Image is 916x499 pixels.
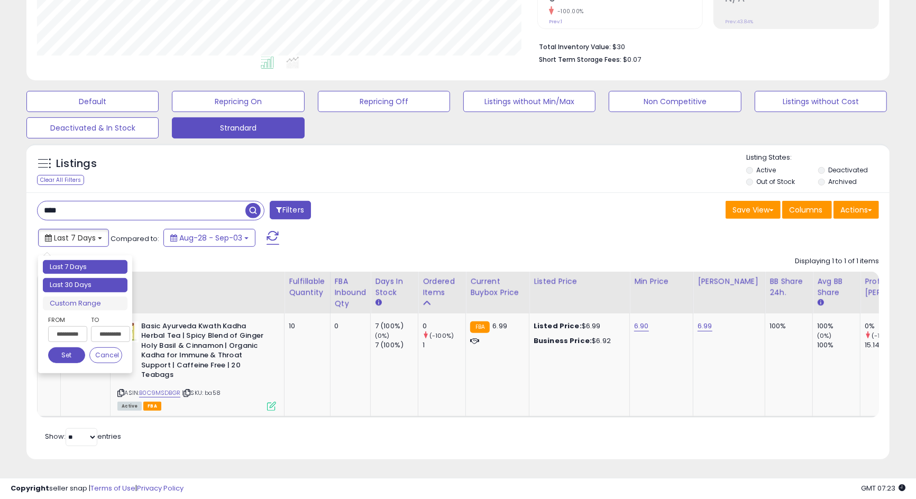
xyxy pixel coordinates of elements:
button: Strandard [172,117,304,138]
li: Last 7 Days [43,260,127,274]
small: Days In Stock. [375,298,381,308]
button: Aug-28 - Sep-03 [163,229,255,247]
li: Last 30 Days [43,278,127,292]
a: Privacy Policy [137,483,184,493]
div: 1 [423,340,465,350]
button: Repricing Off [318,91,450,112]
small: (-100%) [429,331,454,340]
small: -100.00% [554,7,584,15]
button: Repricing On [172,91,304,112]
button: Set [48,347,85,363]
small: Avg BB Share. [817,298,823,308]
span: Last 7 Days [54,233,96,243]
div: ASIN: [117,321,276,410]
div: FBA inbound Qty [335,276,367,309]
label: To [91,315,122,325]
span: 2025-09-11 07:23 GMT [861,483,905,493]
div: Fulfillable Quantity [289,276,325,298]
small: FBA [470,321,490,333]
div: $6.99 [534,321,621,331]
span: Show: entries [45,431,121,441]
small: Prev: 1 [549,19,562,25]
label: Out of Stock [756,177,795,186]
small: Prev: 43.84% [725,19,753,25]
div: 100% [817,340,860,350]
small: (-100%) [872,331,896,340]
span: | SKU: ba58 [182,389,221,397]
b: Short Term Storage Fees: [539,55,621,64]
b: Basic Ayurveda Kwath Kadha Herbal Tea | Spicy Blend of Ginger Holy Basil & Cinnamon | Organic Kad... [141,321,270,383]
div: 7 (100%) [375,340,418,350]
div: 100% [817,321,860,331]
span: $0.07 [623,54,641,64]
b: Business Price: [534,336,592,346]
label: From [48,315,85,325]
div: Displaying 1 to 1 of 1 items [795,256,879,266]
a: 6.90 [634,321,649,331]
span: FBA [143,402,161,411]
button: Save View [726,201,781,219]
a: 6.99 [698,321,712,331]
span: Compared to: [111,234,159,244]
label: Archived [828,177,857,186]
small: (0%) [375,331,390,340]
button: Filters [270,201,311,219]
button: Actions [833,201,879,219]
li: Custom Range [43,297,127,311]
li: $30 [539,40,871,52]
span: All listings currently available for purchase on Amazon [117,402,142,411]
div: Listed Price [534,276,625,287]
a: B0C9MSDBGR [139,389,180,398]
button: Deactivated & In Stock [26,117,159,138]
b: Listed Price: [534,321,582,331]
button: Last 7 Days [38,229,109,247]
div: 10 [289,321,322,331]
small: (0%) [817,331,832,340]
strong: Copyright [11,483,49,493]
div: Title [115,276,280,287]
div: Ordered Items [423,276,461,298]
button: Non Competitive [609,91,741,112]
b: Total Inventory Value: [539,42,611,51]
div: Min Price [634,276,689,287]
button: Listings without Min/Max [463,91,596,112]
label: Deactivated [828,165,868,174]
div: 0 [335,321,363,331]
span: 6.99 [492,321,507,331]
p: Listing States: [746,153,890,163]
button: Cancel [89,347,122,363]
span: Columns [789,205,822,215]
div: BB Share 24h. [770,276,808,298]
div: 100% [770,321,804,331]
h5: Listings [56,156,97,171]
div: 0 [423,321,465,331]
div: Clear All Filters [37,175,84,185]
div: Current Buybox Price [470,276,525,298]
button: Listings without Cost [755,91,887,112]
label: Active [756,165,776,174]
div: Avg BB Share [817,276,856,298]
span: Aug-28 - Sep-03 [179,233,242,243]
div: Days In Stock [375,276,414,298]
div: [PERSON_NAME] [698,276,761,287]
div: seller snap | | [11,484,184,494]
div: 7 (100%) [375,321,418,331]
a: Terms of Use [90,483,135,493]
div: $6.92 [534,336,621,346]
button: Default [26,91,159,112]
button: Columns [782,201,832,219]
